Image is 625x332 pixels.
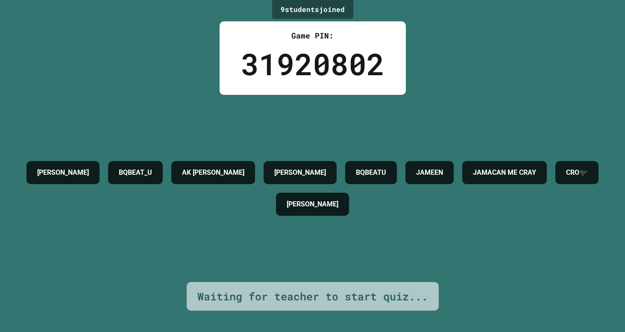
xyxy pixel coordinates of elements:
[241,30,384,41] div: Game PIN:
[473,167,536,178] h4: JAMACAN ME CRAY
[416,167,443,178] h4: JAMEEN
[241,41,384,86] div: 31920802
[197,288,428,305] div: Waiting for teacher to start quiz...
[274,167,326,178] h4: [PERSON_NAME]
[37,167,89,178] h4: [PERSON_NAME]
[356,167,386,178] h4: BQBEATU
[566,167,588,178] h4: CRO🐦‍⬛
[287,199,338,209] h4: [PERSON_NAME]
[119,167,152,178] h4: BQBEAT_U
[182,167,244,178] h4: AK [PERSON_NAME]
